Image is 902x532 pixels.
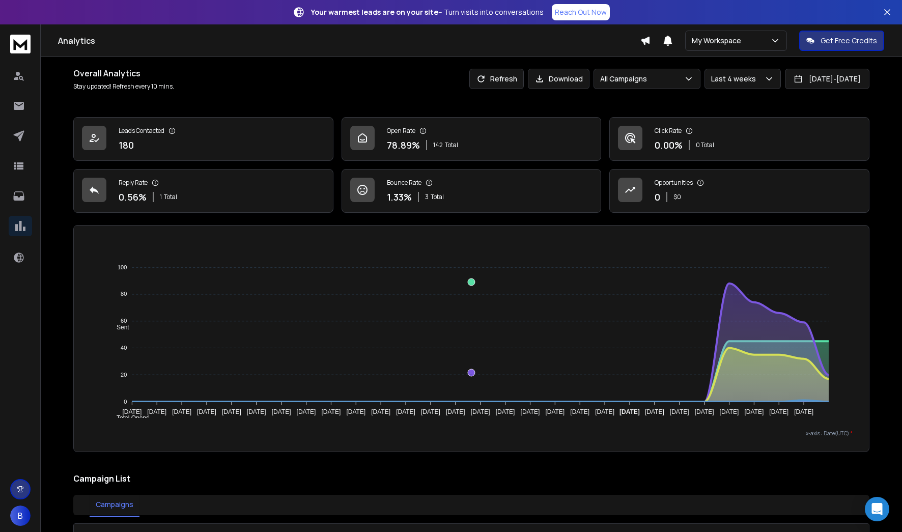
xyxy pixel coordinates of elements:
div: Open Intercom Messenger [865,497,889,521]
p: Stay updated! Refresh every 10 mins. [73,82,174,91]
tspan: [DATE] [147,408,166,415]
tspan: 40 [121,345,127,351]
tspan: [DATE] [619,408,640,415]
p: 0 [655,190,660,204]
p: Leads Contacted [119,127,164,135]
tspan: 80 [121,291,127,297]
p: 0.00 % [655,138,683,152]
tspan: [DATE] [346,408,365,415]
tspan: [DATE] [496,408,515,415]
p: 0.56 % [119,190,147,204]
button: Campaigns [90,493,139,517]
p: x-axis : Date(UTC) [90,430,853,437]
span: Total [431,193,444,201]
strong: Your warmest leads are on your site [311,7,438,17]
p: All Campaigns [600,74,651,84]
h1: Overall Analytics [73,67,174,79]
tspan: [DATE] [297,408,316,415]
p: 1.33 % [387,190,412,204]
p: 0 Total [696,141,714,149]
a: Click Rate0.00%0 Total [609,117,869,161]
span: 142 [433,141,443,149]
tspan: [DATE] [172,408,191,415]
span: Total [445,141,458,149]
tspan: [DATE] [695,408,714,415]
tspan: 0 [124,399,127,405]
a: Opportunities0$0 [609,169,869,213]
a: Reply Rate0.56%1Total [73,169,333,213]
tspan: [DATE] [471,408,490,415]
p: My Workspace [692,36,745,46]
button: Download [528,69,589,89]
p: $ 0 [673,193,681,201]
p: Last 4 weeks [711,74,760,84]
span: 3 [425,193,429,201]
span: Total Opens [109,414,149,422]
p: Click Rate [655,127,682,135]
a: Reach Out Now [552,4,610,20]
tspan: [DATE] [545,408,565,415]
p: Reply Rate [119,179,148,187]
p: Opportunities [655,179,693,187]
tspan: [DATE] [421,408,440,415]
tspan: [DATE] [247,408,266,415]
tspan: [DATE] [720,408,739,415]
tspan: [DATE] [769,408,788,415]
p: Download [549,74,583,84]
p: Reach Out Now [555,7,607,17]
p: 78.89 % [387,138,420,152]
tspan: [DATE] [122,408,142,415]
tspan: [DATE] [645,408,664,415]
tspan: 60 [121,318,127,324]
a: Bounce Rate1.33%3Total [342,169,602,213]
button: Refresh [469,69,524,89]
a: Open Rate78.89%142Total [342,117,602,161]
tspan: [DATE] [570,408,589,415]
button: [DATE]-[DATE] [785,69,869,89]
span: 1 [160,193,162,201]
h1: Analytics [58,35,640,47]
span: Sent [109,324,129,331]
span: Total [164,193,177,201]
tspan: [DATE] [744,408,764,415]
button: Get Free Credits [799,31,884,51]
tspan: 100 [118,264,127,270]
img: logo [10,35,31,53]
tspan: [DATE] [197,408,216,415]
tspan: [DATE] [371,408,390,415]
tspan: [DATE] [670,408,689,415]
p: – Turn visits into conversations [311,7,544,17]
button: B [10,506,31,526]
tspan: [DATE] [222,408,241,415]
p: Get Free Credits [821,36,877,46]
tspan: [DATE] [595,408,614,415]
tspan: 20 [121,372,127,378]
tspan: [DATE] [794,408,813,415]
a: Leads Contacted180 [73,117,333,161]
h2: Campaign List [73,472,869,485]
tspan: [DATE] [396,408,415,415]
tspan: [DATE] [446,408,465,415]
p: Open Rate [387,127,415,135]
tspan: [DATE] [272,408,291,415]
p: Bounce Rate [387,179,421,187]
tspan: [DATE] [521,408,540,415]
p: Refresh [490,74,517,84]
p: 180 [119,138,134,152]
tspan: [DATE] [321,408,341,415]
